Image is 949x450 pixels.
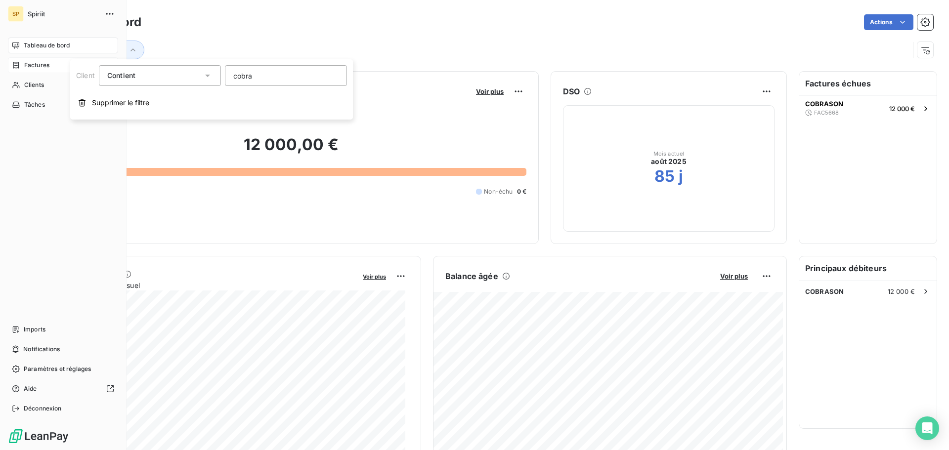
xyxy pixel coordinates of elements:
[799,72,937,95] h6: Factures échues
[651,157,686,166] span: août 2025
[8,97,118,113] a: Tâches
[517,187,526,196] span: 0 €
[654,166,675,186] h2: 85
[805,287,844,295] span: COBRASON
[814,110,839,116] span: FAC5668
[56,280,356,290] span: Chiffre d'affaires mensuel
[653,151,685,157] span: Mois actuel
[24,365,91,373] span: Paramètres et réglages
[24,325,45,334] span: Imports
[92,98,149,108] span: Supprimer le filtre
[24,41,70,50] span: Tableau de bord
[107,71,135,80] span: Contient
[563,85,580,97] h6: DSO
[225,65,347,86] input: placeholder
[8,77,118,93] a: Clients
[889,105,915,113] span: 12 000 €
[56,135,526,164] h2: 12 000,00 €
[363,273,386,280] span: Voir plus
[679,166,683,186] h2: j
[8,38,118,53] a: Tableau de bord
[915,416,939,440] div: Open Intercom Messenger
[799,95,937,121] button: COBRASONFAC566812 000 €
[8,361,118,377] a: Paramètres et réglages
[476,87,504,95] span: Voir plus
[720,272,748,280] span: Voir plus
[864,14,913,30] button: Actions
[24,404,62,413] span: Déconnexion
[8,57,118,73] a: Factures
[23,345,60,354] span: Notifications
[717,272,751,281] button: Voir plus
[24,61,49,70] span: Factures
[360,272,389,281] button: Voir plus
[799,256,937,280] h6: Principaux débiteurs
[24,81,44,89] span: Clients
[484,187,513,196] span: Non-échu
[76,71,95,80] span: Client
[445,270,498,282] h6: Balance âgée
[8,6,24,22] div: SP
[8,428,69,444] img: Logo LeanPay
[28,10,99,18] span: Spiriit
[8,381,118,397] a: Aide
[24,384,37,393] span: Aide
[24,100,45,109] span: Tâches
[70,92,353,114] button: Supprimer le filtre
[805,100,843,108] span: COBRASON
[8,322,118,337] a: Imports
[888,287,915,295] span: 12 000 €
[473,87,507,96] button: Voir plus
